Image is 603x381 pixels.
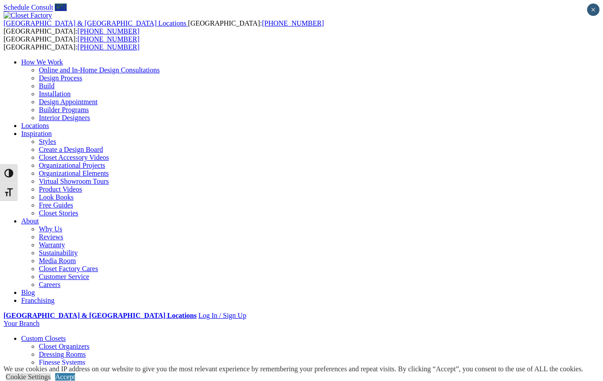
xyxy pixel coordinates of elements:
a: How We Work [21,58,63,66]
a: Your Branch [4,320,39,327]
a: Styles [39,138,56,145]
a: Closet Accessory Videos [39,154,109,161]
a: Reviews [39,233,63,241]
a: Schedule Consult [4,4,53,11]
a: Design Appointment [39,98,98,106]
a: Builder Programs [39,106,89,113]
a: Closet Stories [39,209,78,217]
a: Call [55,4,67,11]
a: Virtual Showroom Tours [39,177,109,185]
a: [PHONE_NUMBER] [78,43,139,51]
a: Custom Closets [21,335,66,342]
a: Online and In-Home Design Consultations [39,66,160,74]
a: Customer Service [39,273,89,280]
a: Create a Design Board [39,146,103,153]
a: Log In / Sign Up [198,312,246,319]
a: Dressing Rooms [39,351,86,358]
div: We use cookies and IP address on our website to give you the most relevant experience by remember... [4,365,583,373]
a: Product Videos [39,185,82,193]
a: Closet Organizers [39,343,90,350]
a: Organizational Projects [39,162,105,169]
a: Inspiration [21,130,52,137]
button: Close [587,4,599,16]
a: [GEOGRAPHIC_DATA] & [GEOGRAPHIC_DATA] Locations [4,312,196,319]
a: Organizational Elements [39,170,109,177]
a: Media Room [39,257,76,264]
span: [GEOGRAPHIC_DATA]: [GEOGRAPHIC_DATA]: [4,35,139,51]
a: [PHONE_NUMBER] [78,35,139,43]
a: Look Books [39,193,74,201]
a: About [21,217,39,225]
a: Closet Factory Cares [39,265,98,272]
a: Sustainability [39,249,78,257]
a: Franchising [21,297,55,304]
span: [GEOGRAPHIC_DATA]: [GEOGRAPHIC_DATA]: [4,19,324,35]
a: Interior Designers [39,114,90,121]
a: Accept [55,373,75,381]
span: [GEOGRAPHIC_DATA] & [GEOGRAPHIC_DATA] Locations [4,19,186,27]
a: Blog [21,289,35,296]
a: Cookie Settings [6,373,51,381]
a: Why Us [39,225,62,233]
img: Closet Factory [4,11,52,19]
a: [PHONE_NUMBER] [262,19,324,27]
a: Locations [21,122,49,129]
a: Careers [39,281,60,288]
a: Build [39,82,55,90]
a: Installation [39,90,71,98]
a: Free Guides [39,201,73,209]
a: [PHONE_NUMBER] [78,27,139,35]
a: Warranty [39,241,65,249]
a: [GEOGRAPHIC_DATA] & [GEOGRAPHIC_DATA] Locations [4,19,188,27]
a: Finesse Systems [39,358,85,366]
a: Design Process [39,74,82,82]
